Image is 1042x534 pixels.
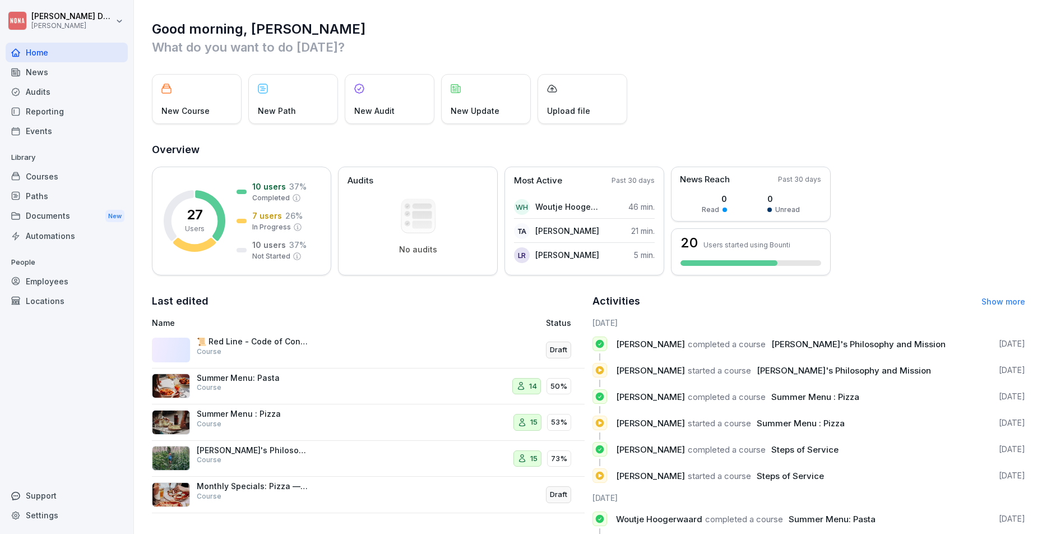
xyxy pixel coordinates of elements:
span: started a course [688,365,751,376]
p: 37 % [289,239,307,251]
p: [DATE] [999,417,1025,429]
p: News Reach [680,173,730,186]
span: Woutje Hoogerwaard [616,514,702,524]
h6: [DATE] [592,492,1025,504]
span: [PERSON_NAME]'s Philosophy and Mission [771,339,946,349]
p: New Update [451,105,499,117]
div: Courses [6,167,128,186]
p: Not Started [252,251,290,261]
p: 7 users [252,210,282,222]
a: News [6,62,128,82]
p: [PERSON_NAME] Dupont [31,12,113,21]
h1: Good morning, [PERSON_NAME] [152,20,1025,38]
span: started a course [688,471,751,481]
p: Draft [550,344,567,356]
p: [DATE] [999,444,1025,455]
p: 10 users [252,181,286,192]
p: Draft [550,489,567,500]
p: 53% [551,417,567,428]
h3: 20 [680,236,698,250]
p: [DATE] [999,338,1025,349]
p: 14 [529,381,537,392]
a: Home [6,43,128,62]
p: 27 [187,208,203,222]
h2: Last edited [152,293,585,309]
a: Monthly Specials: Pizza — JuneCourseDraft [152,477,585,513]
a: Reporting [6,102,128,121]
p: 46 min. [628,201,655,213]
p: Summer Menu : Pizza [197,409,309,419]
p: 50% [550,381,567,392]
div: Documents [6,206,128,227]
p: 0 [702,193,727,205]
a: Summer Menu : PizzaCourse1553% [152,404,585,441]
img: ao57u8bxhtxwub0eow4jhlen.png [152,482,190,507]
p: [DATE] [999,365,1025,376]
img: cktznsg10ahe3ln2ptfp89y3.png [152,446,190,471]
a: Events [6,121,128,141]
span: [PERSON_NAME] [616,418,685,429]
div: LR [514,247,530,263]
p: 37 % [289,181,307,192]
span: Summer Menu : Pizza [771,392,859,402]
a: Automations [6,226,128,246]
p: Past 30 days [612,176,655,186]
span: completed a course [688,444,766,455]
p: New Path [258,105,296,117]
a: Summer Menu: PastaCourse1450% [152,369,585,405]
p: 73% [551,453,567,464]
span: completed a course [688,392,766,402]
span: Summer Menu : Pizza [757,418,845,429]
p: [PERSON_NAME]'s Philosophy and Mission [197,445,309,455]
p: Upload file [547,105,590,117]
div: Locations [6,291,128,311]
p: [PERSON_NAME] [535,249,599,261]
h2: Activities [592,293,640,309]
span: Summer Menu: Pasta [789,514,876,524]
p: Most Active [514,174,562,187]
p: New Audit [354,105,395,117]
p: Library [6,149,128,167]
a: Paths [6,186,128,206]
p: New Course [161,105,210,117]
p: 📜 Red Line - Code of Conduct [197,337,309,347]
p: No audits [399,245,437,255]
div: WH [514,199,530,215]
span: completed a course [688,339,766,349]
p: Course [197,419,221,429]
div: Employees [6,271,128,291]
p: Users started using Bounti [703,241,790,249]
p: Name [152,317,423,329]
p: Course [197,455,221,465]
a: Audits [6,82,128,102]
a: Show more [981,297,1025,306]
p: 26 % [285,210,303,222]
p: Read [702,205,719,215]
p: In Progress [252,222,291,232]
a: 📜 Red Line - Code of ConductCourseDraft [152,332,585,369]
span: [PERSON_NAME] [616,392,685,402]
p: Audits [348,174,373,187]
p: Summer Menu: Pasta [197,373,309,383]
h6: [DATE] [592,317,1025,329]
p: Course [197,491,221,501]
a: Settings [6,505,128,525]
p: Unread [775,205,800,215]
span: [PERSON_NAME] [616,471,685,481]
img: i75bwr3lke107x3pjivkuo40.png [152,374,190,398]
div: New [105,210,124,223]
span: [PERSON_NAME] [616,444,685,455]
p: Completed [252,193,290,203]
p: 5 min. [634,249,655,261]
p: Course [197,383,221,393]
p: Status [546,317,571,329]
p: [PERSON_NAME] [31,22,113,30]
span: [PERSON_NAME]'s Philosophy and Mission [757,365,931,376]
a: [PERSON_NAME]'s Philosophy and MissionCourse1573% [152,441,585,477]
